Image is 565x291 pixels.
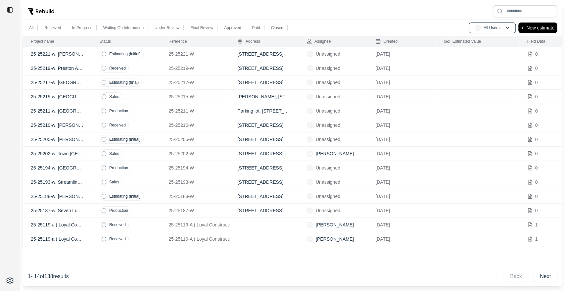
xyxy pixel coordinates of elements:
p: Estimating (initial) [109,194,141,199]
p: 25-25193-W [168,179,221,185]
p: [DATE] [375,108,428,114]
span: NJ [306,150,313,157]
p: Unassigned [316,51,340,57]
button: Next [534,271,557,282]
p: [PERSON_NAME] [316,236,354,242]
p: 25-25119-a ( Loyal Construction ): [PERSON_NAME] [31,236,84,242]
p: [DATE] [375,150,428,157]
p: Waiting On Information [103,25,144,30]
p: Received [109,122,126,128]
td: [STREET_ADDRESS] [229,132,298,147]
p: 25-25211-W [168,108,221,114]
p: Unassigned [316,179,340,185]
img: Rebuild [28,8,54,15]
p: Sales [109,94,119,99]
p: [PERSON_NAME] [316,221,354,228]
p: Production [109,108,128,114]
td: [PERSON_NAME], [STREET_ADDRESS] [229,90,298,104]
p: All Users [484,25,499,30]
p: [DATE] [375,179,428,185]
p: 25-25210-w: [PERSON_NAME] [31,122,84,128]
p: 0 [535,51,538,57]
td: [STREET_ADDRESS][PERSON_NAME] [229,147,298,161]
span: U [306,207,313,214]
td: [STREET_ADDRESS] [229,118,298,132]
p: 25-25221-W [168,51,221,57]
p: [PERSON_NAME] [316,150,354,157]
p: 25-25211-w: [GEOGRAPHIC_DATA] [31,108,84,114]
div: Estimated Value [444,39,481,44]
td: [STREET_ADDRESS] [229,161,298,175]
p: [DATE] [375,122,428,128]
p: All [29,25,33,30]
p: 25-25221-w: [PERSON_NAME]- Lumara Apartments [31,51,84,57]
p: [DATE] [375,193,428,200]
td: [STREET_ADDRESS] [229,47,298,61]
p: [DATE] [375,51,428,57]
p: [DATE] [375,65,428,72]
p: 25-25119-A ( Loyal Construction ) [168,236,221,242]
p: Unassigned [316,108,340,114]
p: 25-25219-W [168,65,221,72]
span: U [306,65,313,72]
p: 25-25202-W [168,150,221,157]
button: AUAll Users [469,23,516,33]
p: 25-25215-w: [GEOGRAPHIC_DATA][PERSON_NAME] [31,93,84,100]
td: [STREET_ADDRESS] [229,75,298,90]
p: 25-25210-W [168,122,221,128]
p: Sales [109,151,119,156]
span: U [306,165,313,171]
p: 0 [535,193,538,200]
p: 25-25194-W [168,165,221,171]
span: U [306,93,313,100]
p: Production [109,165,128,170]
span: U [306,179,313,185]
p: 25-25193-w: Streamliner Aldea [31,179,84,185]
p: [DATE] [375,236,428,242]
td: Parking lot, [STREET_ADDRESS] [229,104,298,118]
p: Closed [271,25,283,30]
p: [DATE] [375,221,428,228]
p: Approved [224,25,241,30]
p: New estimate [526,24,554,32]
p: 0 [535,93,538,100]
p: Unassigned [316,207,340,214]
p: Unassigned [316,136,340,143]
span: U [306,136,313,143]
p: Unassigned [316,65,340,72]
span: U [306,108,313,114]
p: [DATE] [375,79,428,86]
p: Production [109,208,128,213]
span: U [306,122,313,128]
p: Final Review [190,25,213,30]
p: 0 [535,150,538,157]
p: 25-25217-w: [GEOGRAPHIC_DATA] 112,212 [31,79,84,86]
p: Unassigned [316,122,340,128]
p: Estimating (final) [109,80,139,85]
p: Estimating (initial) [109,137,141,142]
span: AU [474,24,481,31]
p: [DATE] [375,165,428,171]
p: Sales [109,179,119,185]
p: 0 [535,165,538,171]
span: U [306,79,313,86]
td: [STREET_ADDRESS] [229,61,298,75]
p: 25-25187-w: Seven Luxe 1059, 2059 [31,207,84,214]
p: 25-25215-W [168,93,221,100]
p: Received [109,66,126,71]
p: Paid [252,25,260,30]
p: 0 [535,179,538,185]
p: 1 [535,221,538,228]
p: Unassigned [316,193,340,200]
div: Reference [168,39,187,44]
p: Unassigned [316,93,340,100]
button: +New estimate [518,23,557,33]
span: SK [306,236,313,242]
div: Field Data [527,39,545,44]
p: 25-25188-W [168,193,221,200]
p: 25-25119-A ( Loyal Construction ) [168,221,221,228]
p: 0 [535,79,538,86]
p: 25-25194-w: [GEOGRAPHIC_DATA] 3146 214 [31,165,84,171]
p: 0 [535,108,538,114]
div: Address [237,39,260,44]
